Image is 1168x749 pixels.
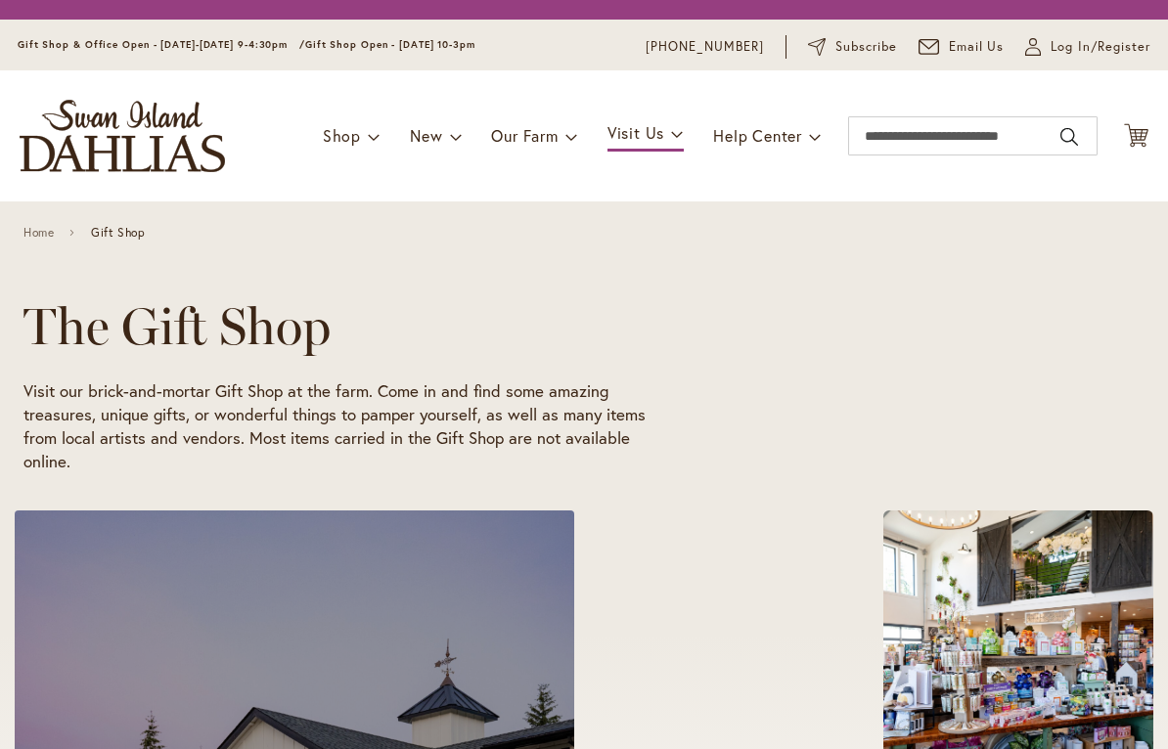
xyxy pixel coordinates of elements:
a: Home [23,226,54,240]
a: [PHONE_NUMBER] [646,37,764,57]
a: Log In/Register [1025,37,1150,57]
span: Subscribe [835,37,897,57]
span: Shop [323,125,361,146]
span: Our Farm [491,125,558,146]
a: Subscribe [808,37,897,57]
span: New [410,125,442,146]
span: Log In/Register [1051,37,1150,57]
span: Gift Shop Open - [DATE] 10-3pm [305,38,475,51]
span: Visit Us [607,122,664,143]
a: Email Us [919,37,1005,57]
span: Help Center [713,125,802,146]
p: Visit our brick-and-mortar Gift Shop at the farm. Come in and find some amazing treasures, unique... [23,379,659,473]
button: Search [1060,121,1078,153]
span: Gift Shop & Office Open - [DATE]-[DATE] 9-4:30pm / [18,38,305,51]
span: Gift Shop [91,226,145,240]
a: store logo [20,100,225,172]
h1: The Gift Shop [23,297,1088,356]
span: Email Us [949,37,1005,57]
